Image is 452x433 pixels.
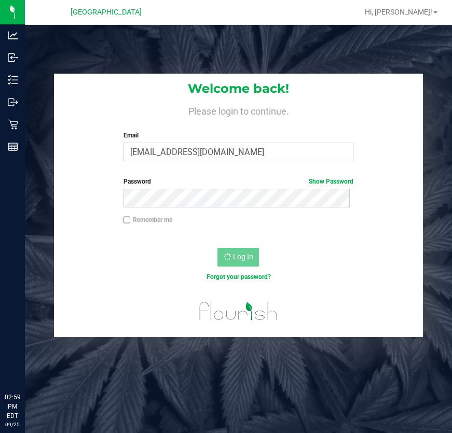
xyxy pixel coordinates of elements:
input: Remember me [124,216,131,224]
span: Hi, [PERSON_NAME]! [365,8,432,16]
inline-svg: Inbound [8,52,18,63]
h1: Welcome back! [54,82,423,95]
inline-svg: Reports [8,142,18,152]
a: Show Password [309,178,353,185]
span: Log In [232,253,253,261]
inline-svg: Analytics [8,30,18,40]
label: Email [124,131,354,140]
span: [GEOGRAPHIC_DATA] [71,8,142,17]
h4: Please login to continue. [54,104,423,116]
span: Password [124,178,151,185]
inline-svg: Retail [8,119,18,130]
inline-svg: Inventory [8,75,18,85]
label: Remember me [124,215,172,225]
p: 02:59 PM EDT [5,393,20,421]
a: Forgot your password? [206,273,270,281]
p: 09/25 [5,421,20,428]
inline-svg: Outbound [8,97,18,107]
img: flourish_logo.svg [193,292,285,330]
button: Log In [217,248,259,267]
